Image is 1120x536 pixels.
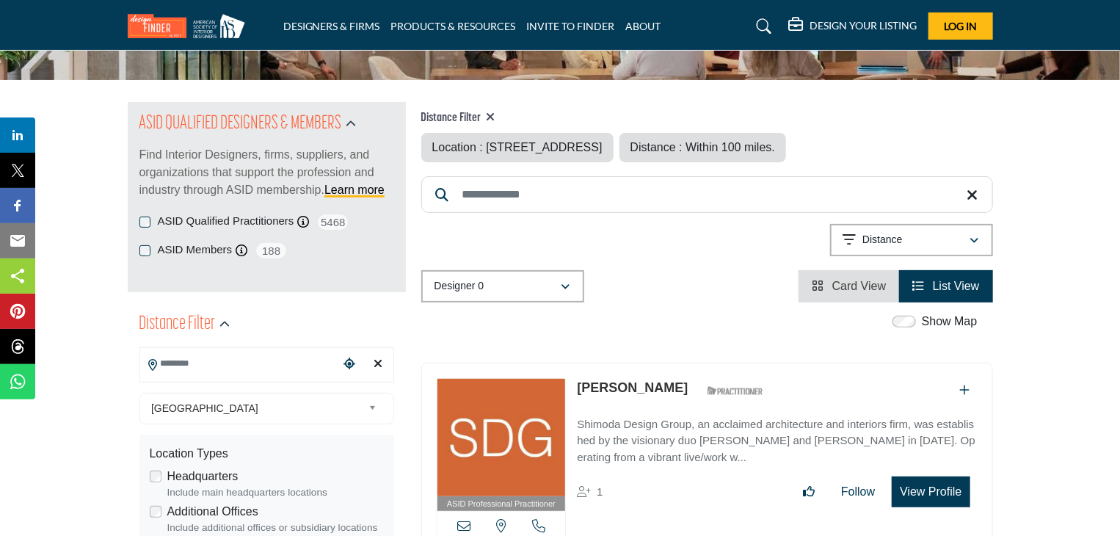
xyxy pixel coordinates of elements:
a: Search [742,15,781,38]
button: Distance [830,224,993,256]
a: Learn more [324,184,385,196]
a: [PERSON_NAME] [577,380,688,395]
span: Log In [944,20,977,32]
label: Additional Offices [167,503,258,521]
div: Followers [577,483,603,501]
div: Include main headquarters locations [167,485,384,500]
label: ASID Qualified Practitioners [158,213,294,230]
span: Card View [832,280,887,292]
span: 5468 [316,213,349,231]
input: ASID Qualified Practitioners checkbox [139,217,150,228]
a: View List [912,280,979,292]
p: Shimoda Design Group, an acclaimed architecture and interiors firm, was established by the vision... [577,416,977,466]
input: Search Keyword [421,176,993,213]
input: ASID Members checkbox [139,245,150,256]
label: Show Map [922,313,978,330]
button: Log In [928,12,993,40]
a: Add To List [960,384,970,396]
label: Headquarters [167,468,239,485]
p: Joey Shimoda [577,378,688,398]
a: ABOUT [626,20,661,32]
div: DESIGN YOUR LISTING [789,18,917,35]
button: Designer 0 [421,270,584,303]
h2: Distance Filter [139,311,216,338]
a: View Card [812,280,886,292]
span: List View [933,280,980,292]
span: ASID Professional Practitioner [447,498,556,510]
a: ASID Professional Practitioner [437,379,566,512]
img: Joey Shimoda [437,379,566,496]
input: Search Location [140,350,338,378]
a: Shimoda Design Group, an acclaimed architecture and interiors firm, was established by the vision... [577,408,977,466]
span: Location : [STREET_ADDRESS] [432,141,603,153]
button: View Profile [892,477,970,507]
button: Follow [832,477,884,507]
div: Clear search location [368,349,390,380]
img: ASID Qualified Practitioners Badge Icon [702,382,768,400]
a: PRODUCTS & RESOURCES [391,20,516,32]
span: [GEOGRAPHIC_DATA] [151,399,363,417]
h2: ASID QUALIFIED DESIGNERS & MEMBERS [139,111,342,137]
div: Include additional offices or subsidiary locations [167,521,384,535]
p: Distance [862,233,902,247]
button: Like listing [793,477,824,507]
h5: DESIGN YOUR LISTING [810,19,917,32]
div: Location Types [150,445,384,463]
h4: Distance Filter [421,111,787,126]
span: 188 [255,242,288,260]
p: Find Interior Designers, firms, suppliers, and organizations that support the profession and indu... [139,146,394,199]
li: List View [899,270,992,303]
div: Choose your current location [338,349,360,380]
span: Distance : Within 100 miles. [630,141,775,153]
a: DESIGNERS & FIRMS [283,20,380,32]
span: 1 [597,485,603,498]
li: Card View [799,270,899,303]
img: Site Logo [128,14,252,38]
p: Designer 0 [434,279,484,294]
a: INVITE TO FINDER [527,20,615,32]
label: ASID Members [158,242,233,258]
